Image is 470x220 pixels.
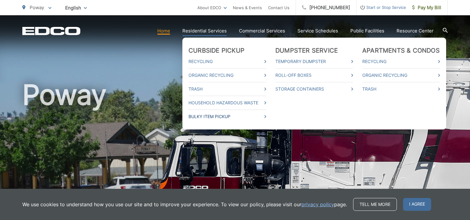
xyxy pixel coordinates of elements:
[397,27,434,35] a: Resource Center
[275,72,353,79] a: Roll-Off Boxes
[157,27,170,35] a: Home
[275,58,353,65] a: Temporary Dumpster
[61,2,91,13] span: English
[188,85,266,93] a: Trash
[239,27,285,35] a: Commercial Services
[188,72,266,79] a: Organic Recycling
[188,47,244,54] a: Curbside Pickup
[197,4,227,11] a: About EDCO
[268,4,289,11] a: Contact Us
[297,27,338,35] a: Service Schedules
[188,58,266,65] a: Recycling
[301,201,334,208] a: privacy policy
[353,198,397,211] a: Tell me more
[182,27,227,35] a: Residential Services
[412,4,441,11] span: Pay My Bill
[188,99,266,106] a: Household Hazardous Waste
[275,47,338,54] a: Dumpster Service
[233,4,262,11] a: News & Events
[22,27,80,35] a: EDCD logo. Return to the homepage.
[188,113,266,120] a: Bulky Item Pickup
[22,201,347,208] p: We use cookies to understand how you use our site and to improve your experience. To view our pol...
[30,5,44,10] span: Poway
[350,27,384,35] a: Public Facilities
[275,85,353,93] a: Storage Containers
